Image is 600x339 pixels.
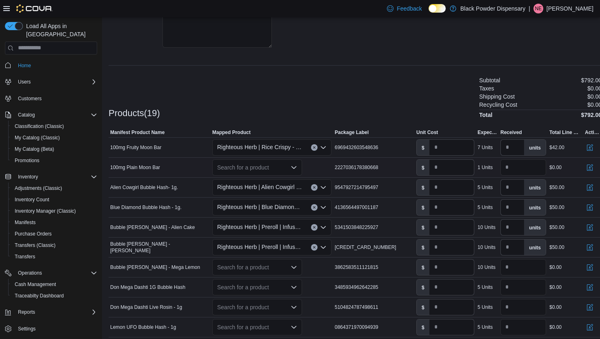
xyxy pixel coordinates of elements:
button: Clear input [311,144,318,151]
label: units [524,140,546,155]
span: 9547927214795497 [335,184,378,191]
span: Don Mega Dashti Live Rosin - 1g [110,304,182,310]
a: Transfers (Classic) [11,240,59,250]
button: Open list of options [291,164,297,171]
div: $0.00 [549,304,562,310]
span: Total Line Cost [549,129,582,136]
span: 2227036178380668 [335,164,378,171]
button: Operations [15,268,45,278]
div: $0.00 [549,324,562,330]
span: 4136564497001187 [335,204,378,211]
span: 3862583511121815 [335,264,378,271]
button: Inventory Count [8,194,100,205]
span: Transfers (Classic) [11,240,97,250]
button: Operations [2,267,100,279]
label: $ [417,260,429,275]
a: My Catalog (Beta) [11,144,58,154]
input: Dark Mode [429,4,446,13]
button: My Catalog (Beta) [8,143,100,155]
span: Adjustments (Classic) [15,185,62,192]
button: Settings [2,323,100,335]
span: Home [15,60,97,70]
button: Customers [2,92,100,104]
div: 10 Units [478,244,496,251]
button: Open list of options [320,244,327,251]
span: Users [18,79,31,85]
h6: Taxes [479,85,494,92]
div: $42.00 [549,144,564,151]
button: Clear input [311,184,318,191]
button: Home [2,59,100,71]
button: Clear input [311,244,318,251]
div: Noah Elmore [533,4,543,13]
button: Clear input [311,204,318,211]
button: Inventory Manager (Classic) [8,205,100,217]
a: Adjustments (Classic) [11,183,65,193]
button: Catalog [15,110,38,120]
div: $0.00 [549,164,562,171]
a: Purchase Orders [11,229,55,239]
button: Clear input [311,224,318,231]
button: Purchase Orders [8,228,100,240]
button: Inventory [2,171,100,183]
button: Traceabilty Dashboard [8,290,100,302]
div: 10 Units [478,264,496,271]
span: Bubble [PERSON_NAME] - [PERSON_NAME] [110,241,209,254]
label: $ [417,200,429,215]
span: Operations [15,268,97,278]
button: Reports [2,306,100,318]
div: $50.00 [549,184,564,191]
span: Customers [15,93,97,103]
button: Open list of options [320,184,327,191]
span: Load All Apps in [GEOGRAPHIC_DATA] [23,22,97,38]
span: Unit Cost [416,129,438,136]
span: Traceabilty Dashboard [11,291,97,301]
button: Open list of options [320,204,327,211]
span: Expected [478,129,497,136]
div: 7 Units [478,144,493,151]
label: $ [417,180,429,195]
button: Adjustments (Classic) [8,183,100,194]
label: units [524,180,546,195]
span: Feedback [397,4,422,13]
span: My Catalog (Classic) [11,133,97,143]
div: $0.00 [549,264,562,271]
button: Open list of options [291,324,297,330]
span: Customers [18,95,42,102]
span: 0864371970094939 [335,324,378,330]
span: Inventory [18,174,38,180]
button: Open list of options [291,304,297,310]
label: $ [417,140,429,155]
span: Inventory [15,172,97,182]
a: Settings [15,324,39,334]
button: My Catalog (Classic) [8,132,100,143]
button: Open list of options [320,144,327,151]
span: Settings [18,326,36,332]
span: Righteous Herb | Preroll | Infused Bubble [PERSON_NAME] | Alien Cake | [.75g] |Hybrid [217,222,303,232]
a: Promotions [11,156,43,165]
p: [PERSON_NAME] [547,4,593,13]
span: Inventory Count [15,196,49,203]
button: Open list of options [291,284,297,291]
label: $ [417,220,429,235]
a: Customers [15,94,45,103]
span: Blue Diamond Bubble Hash - 1g. [110,204,182,211]
div: 5 Units [478,284,493,291]
button: Users [15,77,34,87]
span: 3485934962642285 [335,284,378,291]
span: Righteous Herb | Blue Diamonds (HIGH CBD) | Full Melt Bubble Hash | [1g] | Hybrid [217,202,303,212]
span: Purchase Orders [11,229,97,239]
button: Transfers (Classic) [8,240,100,251]
span: Transfers [15,253,35,260]
div: 1 Units [478,164,493,171]
span: Cash Management [11,280,97,289]
div: $50.00 [549,244,564,251]
label: units [524,200,546,215]
button: Transfers [8,251,100,262]
div: 5 Units [478,304,493,310]
span: My Catalog (Beta) [11,144,97,154]
span: Lemon UFO Bubble Hash - 1g [110,324,176,330]
button: Users [2,76,100,88]
a: My Catalog (Classic) [11,133,63,143]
